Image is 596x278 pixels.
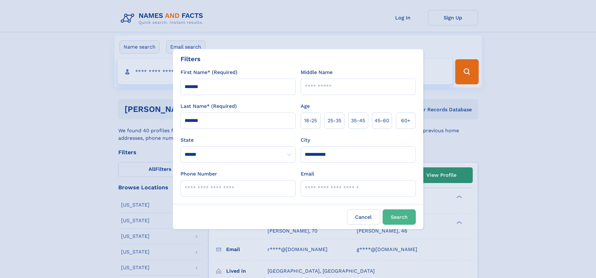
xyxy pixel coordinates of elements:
[301,102,310,110] label: Age
[401,117,410,124] span: 60+
[374,117,389,124] span: 45‑60
[347,209,380,225] label: Cancel
[328,117,341,124] span: 25‑35
[181,102,237,110] label: Last Name* (Required)
[181,54,201,64] div: Filters
[301,136,310,144] label: City
[304,117,317,124] span: 18‑25
[383,209,416,225] button: Search
[301,170,314,178] label: Email
[181,170,217,178] label: Phone Number
[351,117,365,124] span: 35‑45
[181,136,296,144] label: State
[181,69,237,76] label: First Name* (Required)
[301,69,333,76] label: Middle Name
